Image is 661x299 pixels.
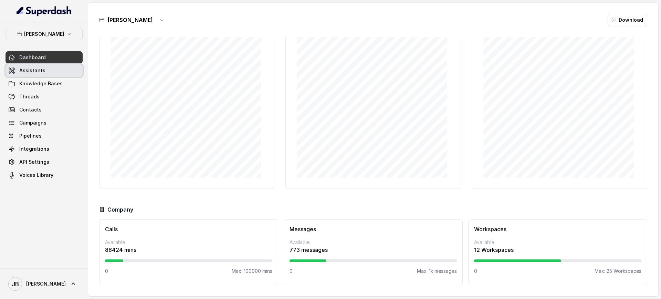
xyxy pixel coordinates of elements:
button: Download [608,14,647,26]
a: Pipelines [6,130,83,142]
span: Assistants [19,67,45,74]
p: 88424 mins [105,246,272,254]
a: Campaigns [6,117,83,129]
span: Campaigns [19,119,46,126]
button: [PERSON_NAME] [6,28,83,40]
p: Max: 25 Workspaces [595,268,641,275]
p: Available [474,239,641,246]
span: API Settings [19,159,49,165]
a: Integrations [6,143,83,155]
p: Available [105,239,272,246]
p: 773 messages [290,246,457,254]
a: Contacts [6,104,83,116]
a: Knowledge Bases [6,77,83,90]
p: Max: 100000 mins [232,268,272,275]
a: Voices Library [6,169,83,181]
img: light.svg [17,6,72,17]
h3: [PERSON_NAME] [107,16,153,24]
span: Integrations [19,146,49,152]
p: 0 [105,268,108,275]
p: 0 [474,268,477,275]
h3: Calls [105,225,272,233]
a: Threads [6,90,83,103]
span: Dashboard [19,54,46,61]
p: Available [290,239,457,246]
a: [PERSON_NAME] [6,274,83,293]
h3: Company [107,205,133,214]
span: Threads [19,93,40,100]
a: Dashboard [6,51,83,64]
a: Assistants [6,64,83,77]
span: Contacts [19,106,42,113]
a: API Settings [6,156,83,168]
span: Voices Library [19,172,53,179]
span: Pipelines [19,132,42,139]
text: JB [12,280,19,288]
h3: Workspaces [474,225,641,233]
span: Knowledge Bases [19,80,63,87]
p: 12 Workspaces [474,246,641,254]
h3: Messages [290,225,457,233]
span: [PERSON_NAME] [26,280,66,287]
p: 0 [290,268,293,275]
p: [PERSON_NAME] [24,30,64,38]
p: Max: 1k messages [417,268,457,275]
